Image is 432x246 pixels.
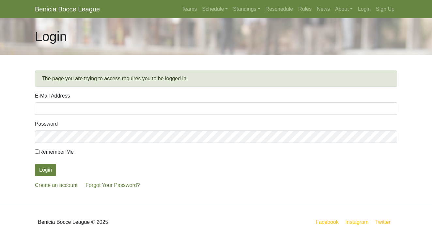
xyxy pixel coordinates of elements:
a: Teams [179,3,199,16]
a: Schedule [200,3,231,16]
a: Twitter [374,218,396,226]
a: Benicia Bocce League [35,3,100,16]
label: Password [35,120,58,128]
a: Forgot Your Password? [85,182,140,188]
div: The page you are trying to access requires you to be logged in. [35,70,397,87]
a: Facebook [315,218,340,226]
h1: Login [35,29,67,44]
a: Rules [296,3,314,16]
a: Login [355,3,373,16]
input: Remember Me [35,149,39,154]
a: News [314,3,332,16]
a: Create an account [35,182,78,188]
label: Remember Me [35,148,74,156]
label: E-Mail Address [35,92,70,100]
a: Reschedule [263,3,296,16]
a: Sign Up [373,3,397,16]
div: Benicia Bocce League © 2025 [30,210,216,234]
button: Login [35,164,56,176]
a: Instagram [344,218,370,226]
a: About [332,3,355,16]
a: Standings [230,3,263,16]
